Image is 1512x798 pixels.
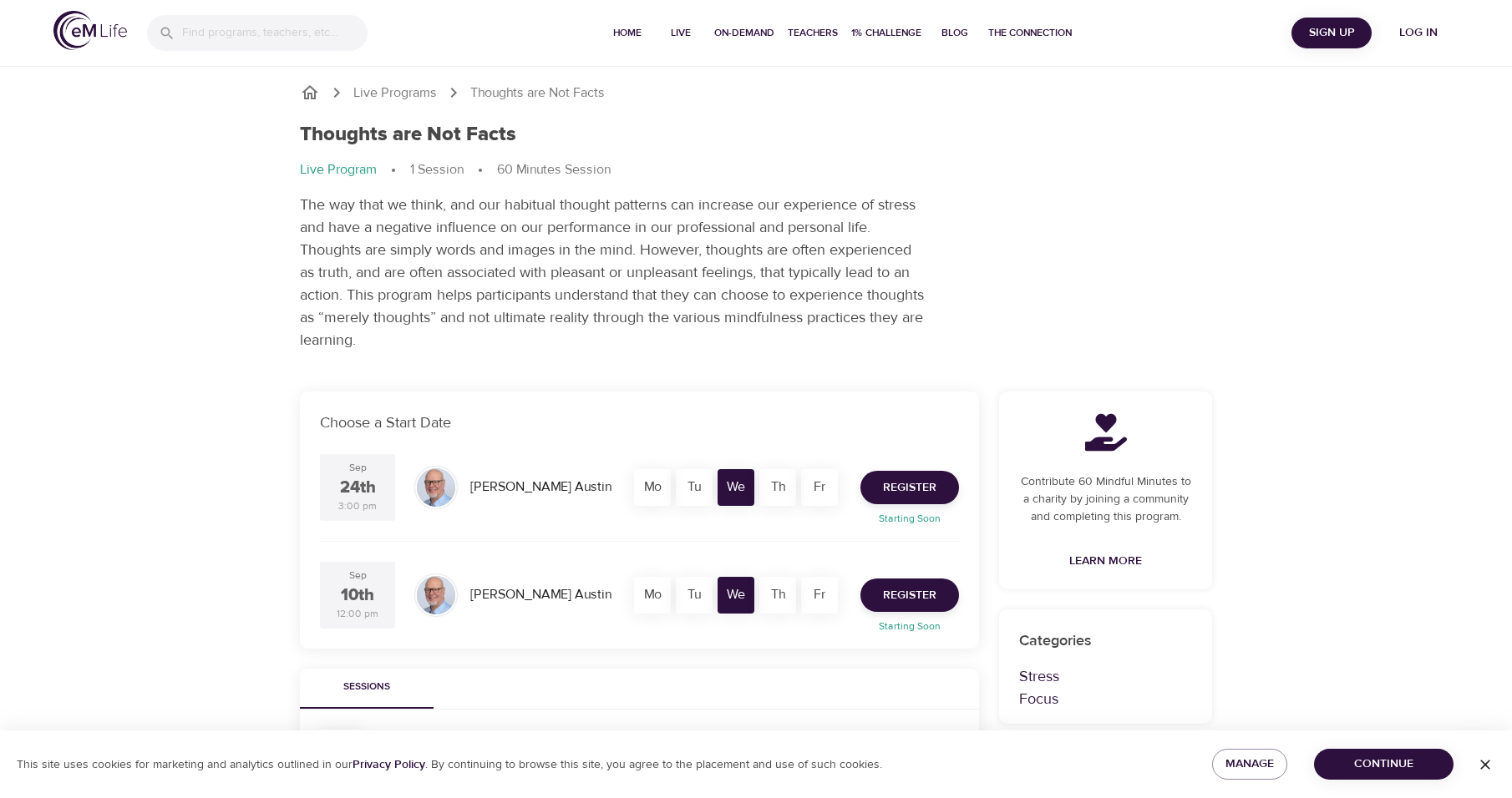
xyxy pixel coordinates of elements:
[634,577,671,614] div: Mo
[300,160,1212,180] nav: breadcrumb
[410,160,464,179] p: 1 Session
[988,24,1072,42] span: The Connection
[310,679,424,696] span: Sessions
[851,24,921,42] span: 1% Challenge
[759,469,796,506] div: Th
[470,83,605,103] p: Thoughts are Not Facts
[1298,23,1365,43] span: Sign Up
[850,619,969,634] p: Starting Soon
[676,469,713,506] div: Tu
[860,578,959,612] button: Register
[801,469,838,506] div: Fr
[338,499,377,513] div: 3:00 pm
[320,412,959,434] p: Choose a Start Date
[300,160,377,179] p: Live Program
[337,607,378,621] div: 12:00 pm
[1212,749,1287,780] button: Manage
[182,15,368,51] input: Find programs, teachers, etc...
[340,476,376,500] div: 24th
[661,24,701,42] span: Live
[353,757,425,772] a: Privacy Policy
[497,160,611,179] p: 60 Minutes Session
[850,511,969,526] p: Starting Soon
[801,577,838,614] div: Fr
[883,585,936,606] span: Register
[1019,629,1192,652] p: Categories
[788,24,838,42] span: Teachers
[53,11,127,50] img: logo
[759,577,796,614] div: Th
[1225,754,1274,775] span: Manage
[634,469,671,506] div: Mo
[1063,546,1149,577] a: Learn More
[935,24,975,42] span: Blog
[714,24,774,42] span: On-Demand
[607,24,647,42] span: Home
[718,577,754,614] div: We
[1378,18,1459,48] button: Log in
[1019,688,1192,710] p: Focus
[464,471,618,503] div: [PERSON_NAME] Austin
[1314,749,1454,780] button: Continue
[349,568,367,583] div: Sep
[300,194,926,351] p: The way that we think, and our habitual thought patterns can increase our experience of stress an...
[464,578,618,611] div: [PERSON_NAME] Austin
[300,83,1212,103] nav: breadcrumb
[676,577,713,614] div: Tu
[341,583,374,608] div: 10th
[1385,23,1452,43] span: Log in
[1019,473,1192,526] p: Contribute 60 Mindful Minutes to a charity by joining a community and completing this program.
[860,471,959,504] button: Register
[1327,754,1440,775] span: Continue
[1019,665,1192,688] p: Stress
[1291,18,1372,48] button: Sign Up
[349,461,367,475] div: Sep
[353,83,437,103] a: Live Programs
[1069,551,1142,572] span: Learn More
[718,469,754,506] div: We
[883,477,936,498] span: Register
[300,123,516,147] h1: Thoughts are Not Facts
